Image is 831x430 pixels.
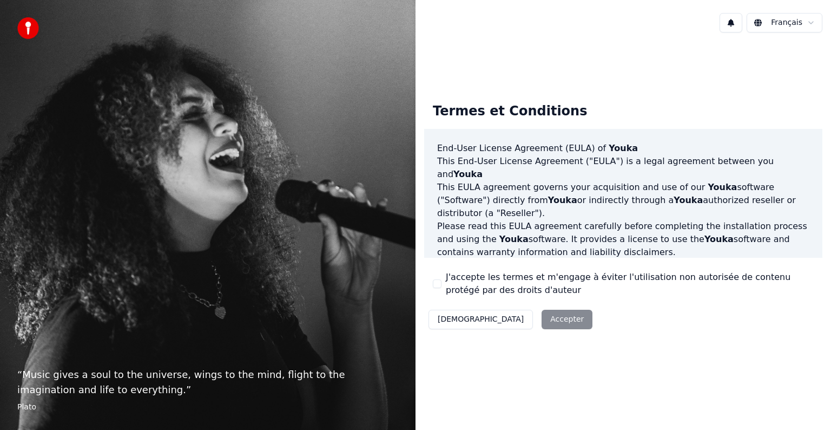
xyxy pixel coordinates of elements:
[437,181,809,220] p: This EULA agreement governs your acquisition and use of our software ("Software") directly from o...
[17,17,39,39] img: youka
[708,182,737,192] span: Youka
[674,195,703,205] span: Youka
[609,143,638,153] span: Youka
[17,402,398,413] footer: Plato
[437,142,809,155] h3: End-User License Agreement (EULA) of
[437,155,809,181] p: This End-User License Agreement ("EULA") is a legal agreement between you and
[17,367,398,398] p: “ Music gives a soul to the universe, wings to the mind, flight to the imagination and life to ev...
[437,220,809,259] p: Please read this EULA agreement carefully before completing the installation process and using th...
[446,271,814,297] label: J'accepte les termes et m'engage à éviter l'utilisation non autorisée de contenu protégé par des ...
[704,234,734,244] span: Youka
[428,310,533,329] button: [DEMOGRAPHIC_DATA]
[499,234,529,244] span: Youka
[453,169,483,179] span: Youka
[424,94,596,129] div: Termes et Conditions
[548,195,577,205] span: Youka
